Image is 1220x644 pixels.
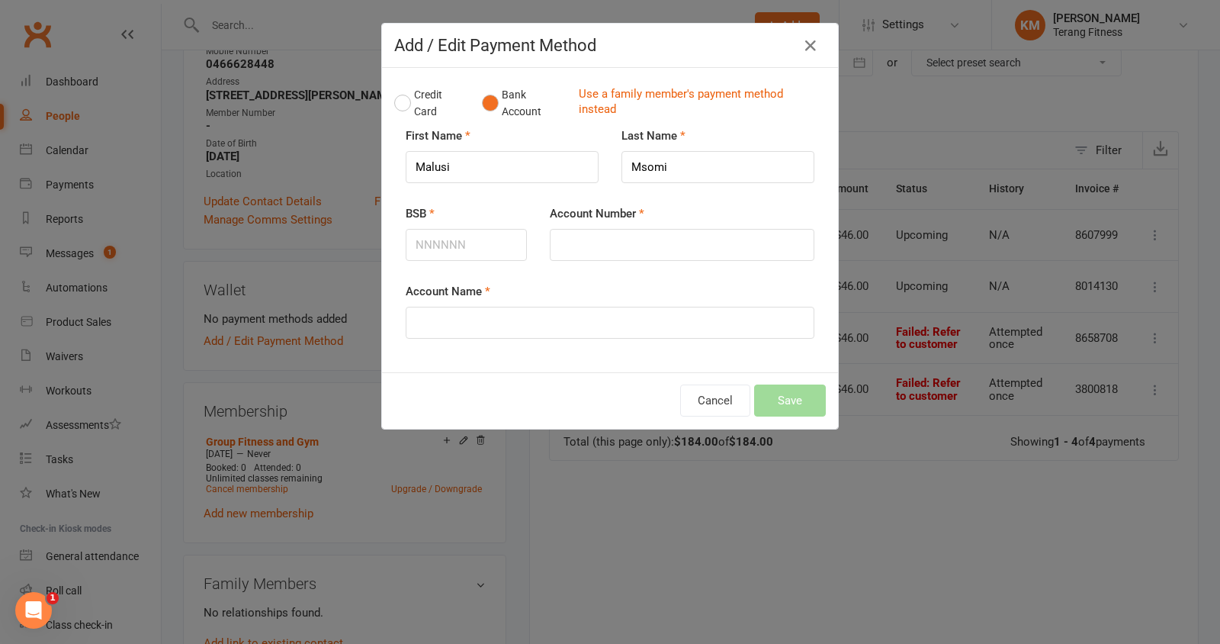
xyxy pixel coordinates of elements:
button: Credit Card [394,80,466,127]
iframe: Intercom live chat [15,592,52,629]
label: Account Name [406,282,490,301]
span: 1 [47,592,59,604]
input: NNNNNN [406,229,527,261]
a: Use a family member's payment method instead [579,86,818,121]
button: Bank Account [482,80,567,127]
button: Cancel [680,385,750,417]
h4: Add / Edit Payment Method [394,36,826,55]
label: BSB [406,204,435,223]
label: First Name [406,127,470,145]
label: Account Number [550,204,644,223]
button: Close [798,34,823,58]
label: Last Name [621,127,685,145]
